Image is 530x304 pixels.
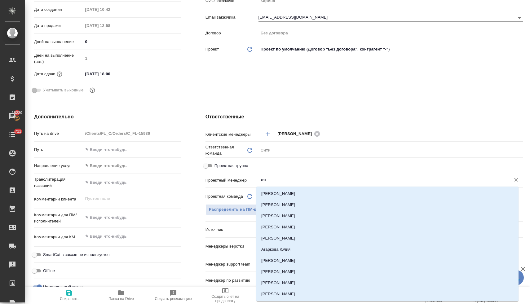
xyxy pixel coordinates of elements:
li: [PERSON_NAME] [256,188,519,199]
p: Ответственная команда [205,144,246,156]
p: Транслитерация названий [34,176,83,189]
div: ✎ Введи что-нибудь [85,163,173,169]
p: Путь на drive [34,130,83,137]
span: [PERSON_NAME] [278,131,316,137]
input: Пустое поле [83,129,181,138]
p: Email заказчика [205,14,258,20]
div: Сити [258,145,523,156]
a: 711 [2,127,23,142]
p: Клиентские менеджеры [205,131,258,138]
input: ✎ Введи что-нибудь [83,178,181,187]
span: Проектная группа [214,163,248,169]
span: Сохранить [60,297,78,301]
span: Offline [43,268,55,274]
p: Комментарии клиента [34,196,83,202]
p: Менеджер по развитию [205,277,258,284]
a: 18220 [2,108,23,124]
button: Заявка на доставку [251,287,303,304]
li: [PERSON_NAME] [256,199,519,210]
button: Сохранить [43,287,95,304]
span: Учитывать выходные [43,87,84,93]
span: Создать счет на предоплату [203,294,248,303]
input: ✎ Введи что-нибудь [83,37,181,46]
p: Менеджеры верстки [205,243,258,249]
p: Проект [205,46,219,52]
button: Папка на Drive [95,287,147,304]
li: [PERSON_NAME] [256,277,519,289]
p: Комментарии для КМ [34,234,83,240]
li: [PERSON_NAME] [256,255,519,266]
span: 18220 [8,110,26,116]
p: Дата создания [34,7,83,13]
h4: Дополнительно [34,113,181,121]
h4: Ответственные [205,113,523,121]
span: 711 [11,128,25,134]
button: Распределить на ПМ-команду [205,204,275,215]
li: [PERSON_NAME] [256,222,519,233]
li: [PERSON_NAME] [256,210,519,222]
p: Проектный менеджер [205,177,258,183]
input: Пустое поле [83,5,137,14]
button: Создать счет на предоплату [199,287,251,304]
input: ✎ Введи что-нибудь [83,145,181,154]
input: ✎ Введи что-нибудь [260,176,501,183]
p: Проектная команда [205,193,243,200]
li: [PERSON_NAME] [256,233,519,244]
p: Путь [34,147,83,153]
span: Распределить на ПМ-команду [209,206,272,213]
span: Нотариальный заказ [43,284,82,290]
input: ✎ Введи что-нибудь [83,69,137,78]
input: Пустое поле [83,21,137,30]
p: Договор [205,30,258,36]
button: Open [520,245,521,246]
span: SmartCat в заказе не используется [43,252,109,258]
p: Дней на выполнение (авт.) [34,52,83,65]
input: Пустое поле [83,54,181,63]
button: Выбери, если сб и вс нужно считать рабочими днями для выполнения заказа. [88,86,96,94]
p: Дата продажи [34,23,83,29]
button: Если добавить услуги и заполнить их объемом, то дата рассчитается автоматически [55,70,64,78]
p: Дней на выполнение [34,39,83,45]
div: Проект по умолчанию (Договор "Без договора", контрагент "-") [258,44,523,55]
li: Агаркова Юлия [256,244,519,255]
span: Создать рекламацию [155,297,192,301]
div: ✎ Введи что-нибудь [83,161,181,171]
button: Open [520,133,521,134]
p: Источник [205,227,258,233]
button: Создать рекламацию [147,287,199,304]
p: Дата сдачи [34,71,55,77]
p: Менеджер support team [205,261,258,267]
button: Добавить менеджера [260,126,275,141]
button: Open [515,14,524,22]
button: Close [520,179,521,180]
button: Open [520,263,521,264]
div: [PERSON_NAME] [278,130,322,138]
button: Очистить [512,175,520,184]
p: Комментарии для ПМ/исполнителей [34,212,83,224]
input: Пустое поле [258,29,523,37]
li: [PERSON_NAME] [256,266,519,277]
p: Направление услуг [34,163,83,169]
span: Папка на Drive [108,297,134,301]
li: [PERSON_NAME] [256,289,519,300]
